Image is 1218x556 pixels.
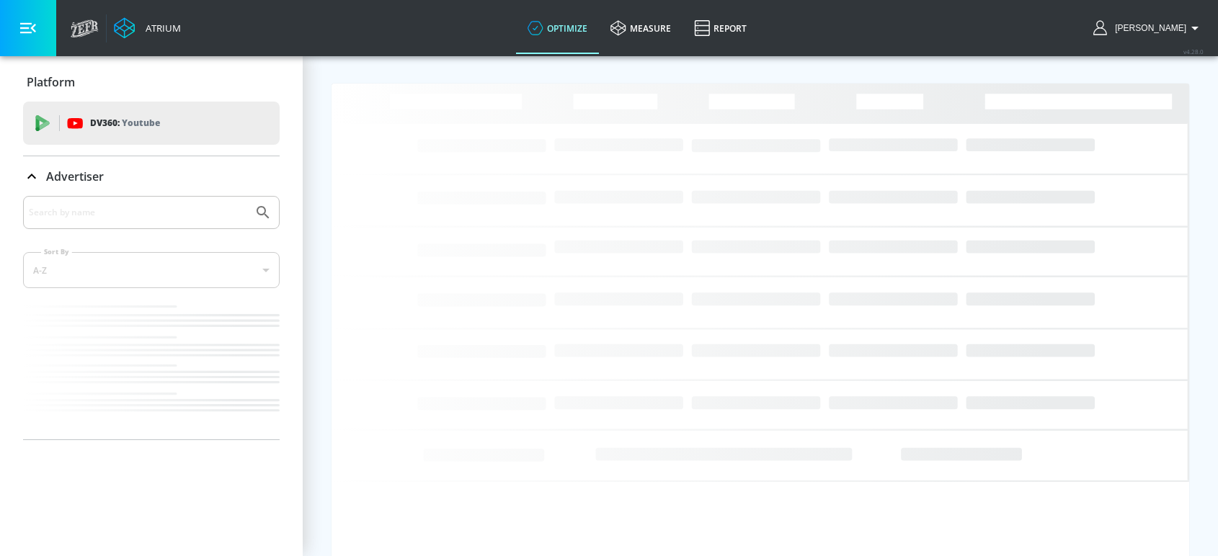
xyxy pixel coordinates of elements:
[599,2,683,54] a: measure
[122,115,160,130] p: Youtube
[516,2,599,54] a: optimize
[23,196,280,439] div: Advertiser
[23,102,280,145] div: DV360: Youtube
[90,115,160,131] p: DV360:
[1183,48,1204,55] span: v 4.28.0
[29,203,247,222] input: Search by name
[1093,19,1204,37] button: [PERSON_NAME]
[46,169,104,184] p: Advertiser
[23,252,280,288] div: A-Z
[683,2,758,54] a: Report
[23,156,280,197] div: Advertiser
[1109,23,1186,33] span: login as: julian.refki@dentsu.com
[140,22,181,35] div: Atrium
[27,74,75,90] p: Platform
[23,62,280,102] div: Platform
[41,247,72,256] label: Sort By
[23,300,280,439] nav: list of Advertiser
[114,17,181,39] a: Atrium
